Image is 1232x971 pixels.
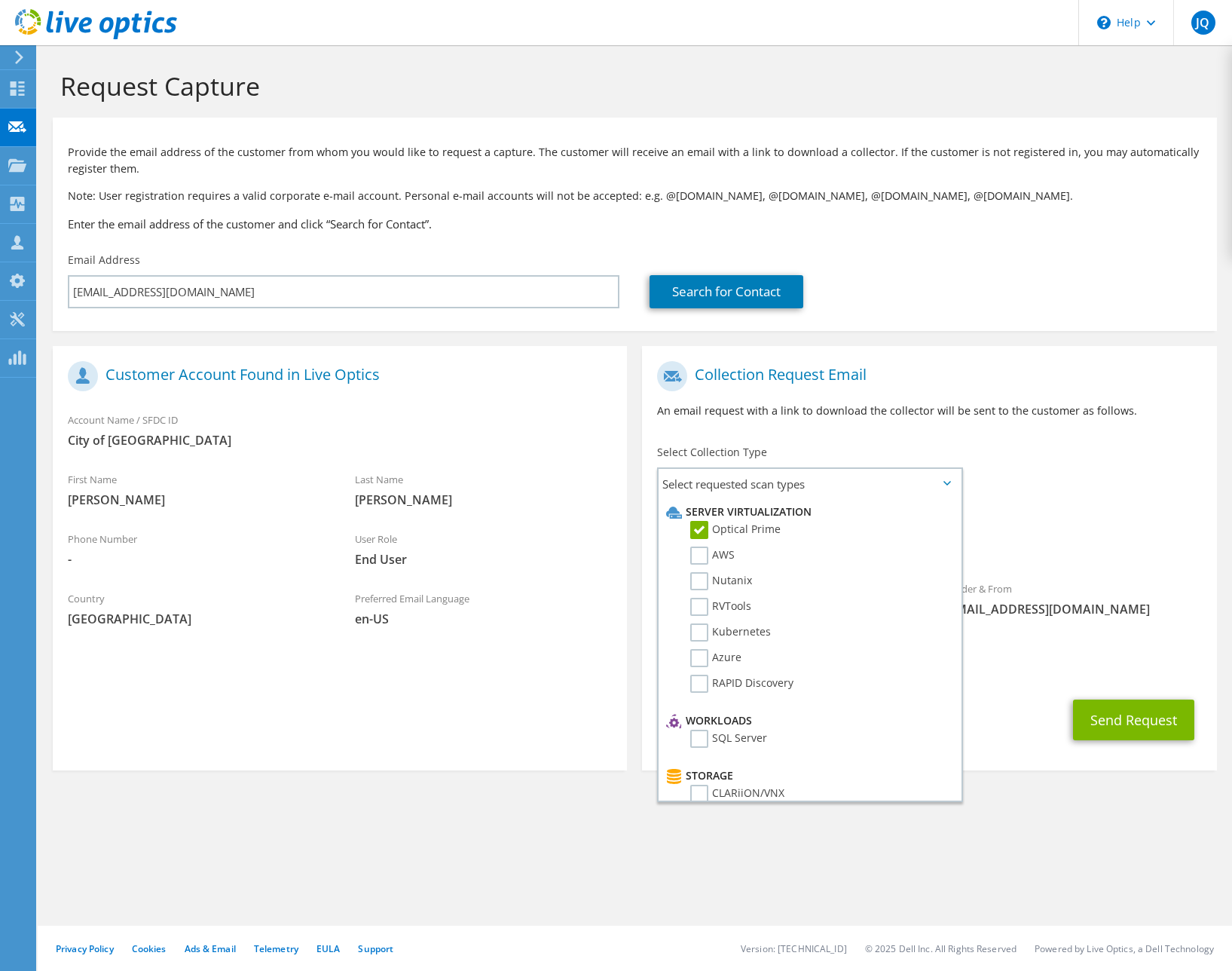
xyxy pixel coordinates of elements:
[340,523,627,575] div: User Role
[68,253,140,268] label: Email Address
[68,144,1202,177] p: Provide the email address of the customer from whom you would like to request a capture. The cust...
[642,505,1216,565] div: Requested Collections
[642,633,1216,685] div: CC & Reply To
[68,551,325,568] span: -
[132,942,167,955] a: Cookies
[1097,16,1111,29] svg: \n
[741,942,847,955] li: Version: [TECHNICAL_ID]
[1073,700,1194,740] button: Send Request
[657,361,1194,391] h1: Collection Request Email
[662,767,953,785] li: Storage
[690,572,752,590] label: Nutanix
[355,492,612,508] span: [PERSON_NAME]
[659,469,961,499] span: Select requested scan types
[865,942,1016,955] li: © 2025 Dell Inc. All Rights Reserved
[690,623,771,642] label: Kubernetes
[930,573,1217,625] div: Sender & From
[355,551,612,568] span: End User
[945,601,1202,617] span: [EMAIL_ADDRESS][DOMAIN_NAME]
[690,598,751,616] label: RVTools
[662,712,953,730] li: Workloads
[56,942,114,955] a: Privacy Policy
[68,492,325,508] span: [PERSON_NAME]
[254,942,298,955] a: Telemetry
[340,464,627,516] div: Last Name
[60,70,1202,102] h1: Request Capture
[53,583,340,635] div: Country
[358,942,393,955] a: Support
[657,445,767,460] label: Select Collection Type
[690,521,781,539] label: Optical Prime
[690,649,741,667] label: Azure
[690,675,793,693] label: RAPID Discovery
[340,583,627,635] div: Preferred Email Language
[53,464,340,516] div: First Name
[53,404,627,456] div: Account Name / SFDC ID
[355,611,612,627] span: en-US
[1191,11,1215,35] span: JQ
[68,188,1202,204] p: Note: User registration requires a valid corporate e-mail account. Personal e-mail accounts will ...
[185,942,236,955] a: Ads & Email
[690,730,767,748] label: SQL Server
[68,432,612,449] span: City of [GEOGRAPHIC_DATA]
[690,785,784,803] label: CLARiiON/VNX
[68,361,604,391] h1: Customer Account Found in Live Optics
[657,403,1201,419] p: An email request with a link to download the collector will be sent to the customer as follows.
[662,503,953,521] li: Server Virtualization
[642,573,929,625] div: To
[1035,942,1214,955] li: Powered by Live Optics, a Dell Technology
[68,611,325,627] span: [GEOGRAPHIC_DATA]
[68,216,1202,232] h3: Enter the email address of the customer and click “Search for Contact”.
[650,275,803,308] a: Search for Contact
[53,523,340,575] div: Phone Number
[316,942,340,955] a: EULA
[690,547,735,565] label: AWS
